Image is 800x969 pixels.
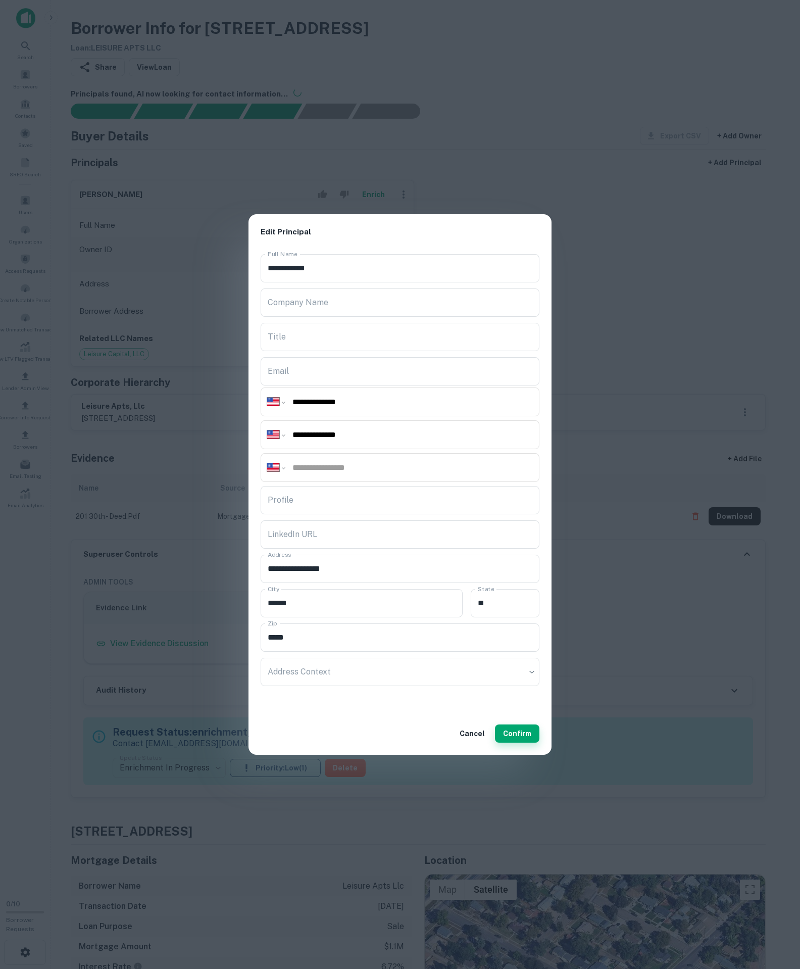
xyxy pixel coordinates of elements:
[749,888,800,937] iframe: Chat Widget
[456,724,489,743] button: Cancel
[268,585,279,593] label: City
[478,585,494,593] label: State
[261,658,539,686] div: ​
[268,550,291,559] label: Address
[268,619,277,627] label: Zip
[495,724,539,743] button: Confirm
[268,250,297,258] label: Full Name
[248,214,552,250] h2: Edit Principal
